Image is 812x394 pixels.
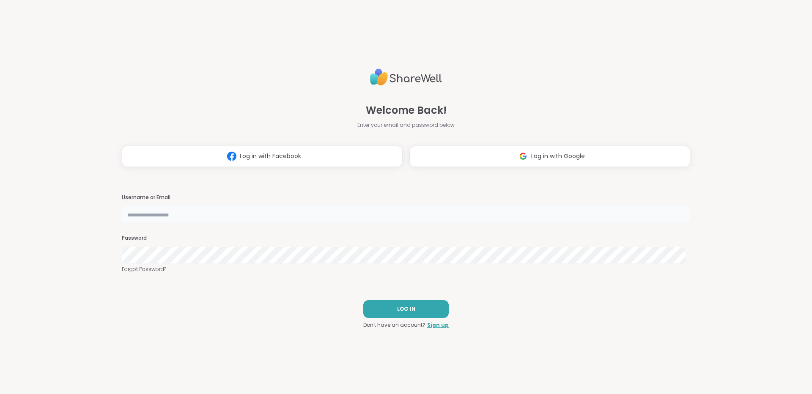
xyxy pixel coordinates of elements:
[409,146,690,167] button: Log in with Google
[531,152,585,161] span: Log in with Google
[122,235,690,242] h3: Password
[363,321,425,329] span: Don't have an account?
[224,148,240,164] img: ShareWell Logomark
[122,194,690,201] h3: Username or Email
[397,305,415,313] span: LOG IN
[357,121,455,129] span: Enter your email and password below
[515,148,531,164] img: ShareWell Logomark
[363,300,449,318] button: LOG IN
[427,321,449,329] a: Sign up
[240,152,301,161] span: Log in with Facebook
[122,146,403,167] button: Log in with Facebook
[366,103,447,118] span: Welcome Back!
[370,65,442,89] img: ShareWell Logo
[122,265,690,273] a: Forgot Password?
